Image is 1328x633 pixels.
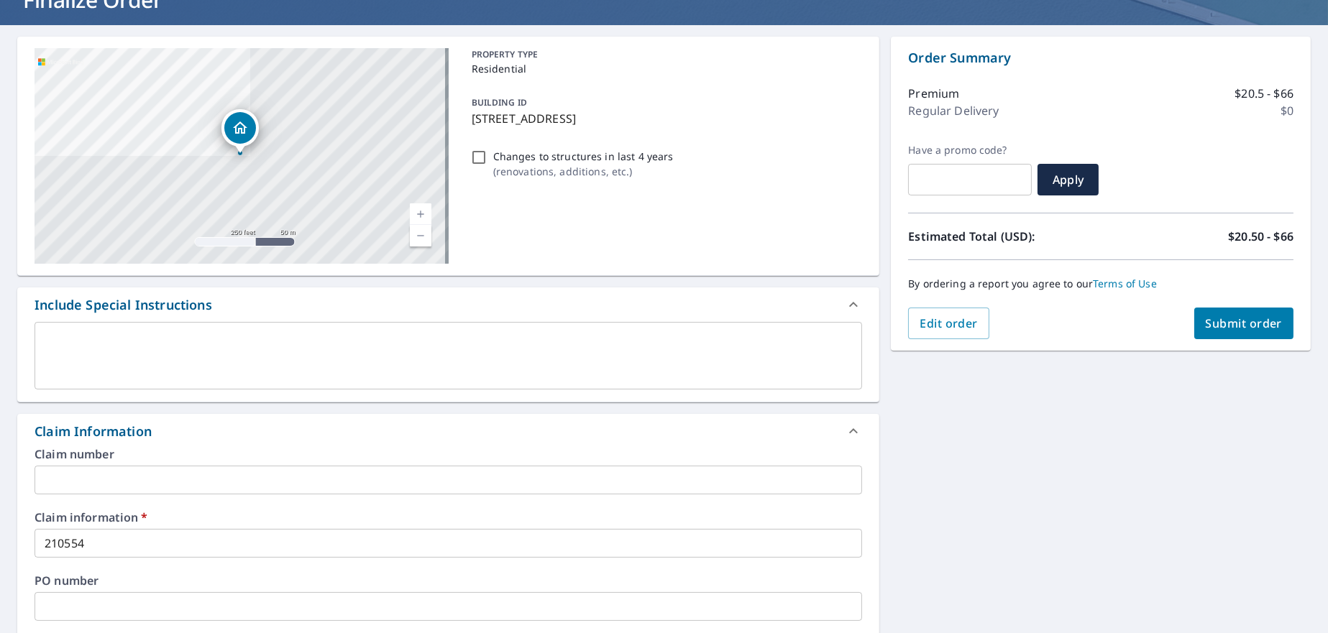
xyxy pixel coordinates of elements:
[17,287,879,322] div: Include Special Instructions
[1049,172,1087,188] span: Apply
[472,61,857,76] p: Residential
[493,164,674,179] p: ( renovations, additions, etc. )
[472,48,857,61] p: PROPERTY TYPE
[35,422,152,441] div: Claim Information
[493,149,674,164] p: Changes to structures in last 4 years
[410,225,431,246] a: Current Level 17, Zoom Out
[908,48,1293,68] p: Order Summary
[35,575,862,586] label: PO number
[1235,85,1293,102] p: $20.5 - $66
[908,228,1101,245] p: Estimated Total (USD):
[1093,277,1157,290] a: Terms of Use
[35,512,862,523] label: Claim information
[908,308,989,339] button: Edit order
[472,110,857,127] p: [STREET_ADDRESS]
[1281,102,1293,119] p: $0
[1206,315,1283,331] span: Submit order
[920,315,978,331] span: Edit order
[1194,308,1294,339] button: Submit order
[221,109,259,154] div: Dropped pin, building 1, Residential property, 141 Windwood Dr Morgantown, WV 26505
[1038,164,1099,195] button: Apply
[410,203,431,225] a: Current Level 17, Zoom In
[908,85,959,102] p: Premium
[908,144,1032,157] label: Have a promo code?
[35,295,212,315] div: Include Special Instructions
[1228,228,1293,245] p: $20.50 - $66
[908,277,1293,290] p: By ordering a report you agree to our
[908,102,999,119] p: Regular Delivery
[17,414,879,448] div: Claim Information
[472,96,527,108] p: BUILDING ID
[35,448,862,460] label: Claim number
